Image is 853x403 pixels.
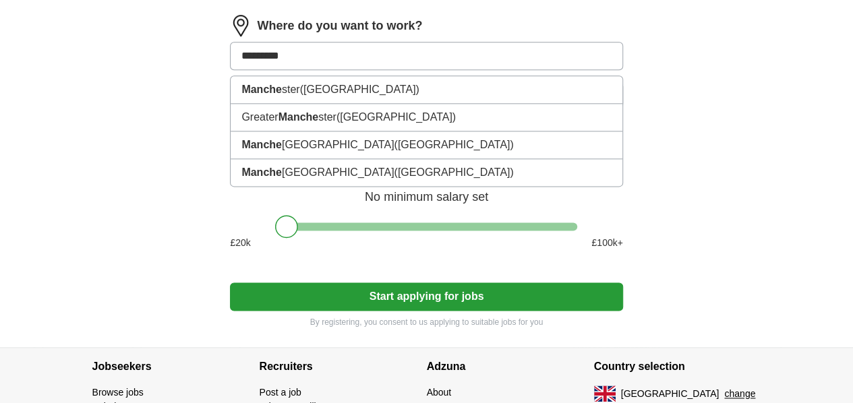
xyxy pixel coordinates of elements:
[230,174,622,206] div: No minimum salary set
[230,316,622,328] p: By registering, you consent to us applying to suitable jobs for you
[231,159,622,186] li: [GEOGRAPHIC_DATA]
[231,76,622,104] li: ster
[231,104,622,131] li: Greater ster
[394,139,513,150] span: ([GEOGRAPHIC_DATA])
[260,387,301,398] a: Post a job
[92,387,144,398] a: Browse jobs
[230,15,252,36] img: location.png
[336,111,456,123] span: ([GEOGRAPHIC_DATA])
[427,387,452,398] a: About
[621,387,719,401] span: [GEOGRAPHIC_DATA]
[241,139,282,150] strong: Manche
[231,131,622,159] li: [GEOGRAPHIC_DATA]
[241,166,282,178] strong: Manche
[278,111,319,123] strong: Manche
[230,236,250,250] span: £ 20 k
[591,236,622,250] span: £ 100 k+
[724,387,755,401] button: change
[594,348,761,385] h4: Country selection
[394,166,513,178] span: ([GEOGRAPHIC_DATA])
[230,282,622,311] button: Start applying for jobs
[594,385,616,402] img: UK flag
[300,84,419,95] span: ([GEOGRAPHIC_DATA])
[257,17,422,35] label: Where do you want to work?
[241,84,282,95] strong: Manche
